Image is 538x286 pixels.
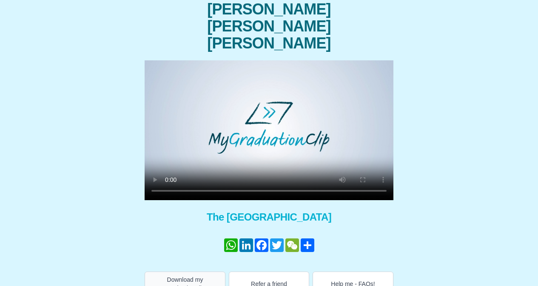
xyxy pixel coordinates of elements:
[145,210,393,224] span: The [GEOGRAPHIC_DATA]
[145,1,393,52] span: [PERSON_NAME] [PERSON_NAME] [PERSON_NAME]
[254,238,269,252] a: Facebook
[300,238,315,252] a: Share
[269,238,285,252] a: Twitter
[223,238,239,252] a: WhatsApp
[239,238,254,252] a: LinkedIn
[285,238,300,252] a: WeChat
